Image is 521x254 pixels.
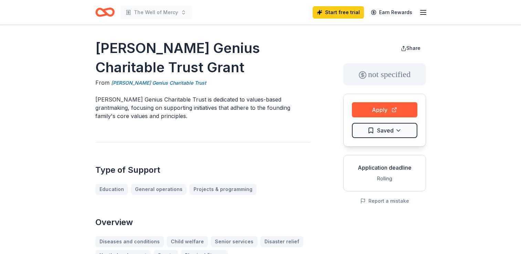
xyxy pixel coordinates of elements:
button: Report a mistake [360,197,409,205]
a: Start free trial [313,6,364,19]
a: Earn Rewards [367,6,416,19]
a: Education [95,184,128,195]
h2: Overview [95,217,310,228]
p: [PERSON_NAME] Genius Charitable Trust is dedicated to values-based grantmaking, focusing on suppo... [95,95,310,120]
div: From [95,78,310,87]
a: General operations [131,184,187,195]
span: Share [406,45,420,51]
div: Rolling [349,174,420,183]
h1: [PERSON_NAME] Genius Charitable Trust Grant [95,39,310,77]
div: not specified [343,63,426,85]
button: Apply [352,102,417,117]
button: Saved [352,123,417,138]
span: Saved [377,126,394,135]
a: Home [95,4,115,20]
button: The Well of Mercy [120,6,192,19]
span: The Well of Mercy [134,8,178,17]
a: Projects & programming [189,184,257,195]
button: Share [395,41,426,55]
h2: Type of Support [95,165,310,176]
div: Application deadline [349,163,420,172]
a: [PERSON_NAME] Genius Charitable Trust [111,79,206,87]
